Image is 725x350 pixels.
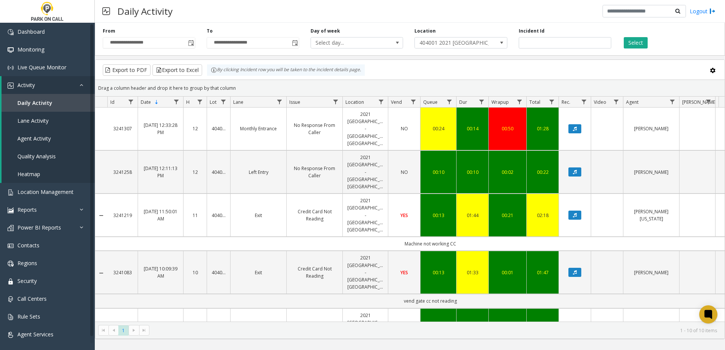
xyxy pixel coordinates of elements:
[400,212,408,219] span: YES
[112,212,133,219] a: 3241219
[291,122,338,136] a: No Response From Caller
[2,94,95,112] a: Daily Activity
[17,99,52,106] span: Daily Activity
[195,97,205,107] a: H Filter Menu
[112,269,133,276] a: 3241083
[235,125,282,132] a: Monthly Entrance
[143,165,179,179] a: [DATE] 12:11:13 PM
[17,206,37,213] span: Reports
[425,169,452,176] a: 00:10
[401,169,408,175] span: NO
[218,97,229,107] a: Lot Filter Menu
[8,207,14,213] img: 'icon'
[154,327,717,334] kendo-pager-info: 1 - 10 of 10 items
[414,28,436,34] label: Location
[291,165,338,179] a: No Response From Caller
[425,269,452,276] a: 00:13
[579,97,589,107] a: Rec. Filter Menu
[233,99,243,105] span: Lane
[118,325,129,336] span: Page 1
[95,212,107,219] a: Collapse Details
[103,28,115,34] label: From
[212,125,226,132] a: 404001
[235,169,282,176] a: Left Entry
[493,212,522,219] div: 00:21
[188,169,202,176] a: 12
[624,37,648,48] button: Select
[103,64,151,76] button: Export to PDF
[461,125,484,132] div: 00:14
[425,125,452,132] a: 00:24
[154,99,160,105] span: Sortable
[8,261,14,267] img: 'icon'
[188,125,202,132] a: 12
[290,37,299,48] span: Toggle popup
[347,111,383,147] a: 2021 [GEOGRAPHIC_DATA] - [GEOGRAPHIC_DATA] [GEOGRAPHIC_DATA]
[311,28,340,34] label: Day of week
[17,242,39,249] span: Contacts
[207,28,213,34] label: To
[141,99,151,105] span: Date
[415,37,488,48] span: 404001 2021 [GEOGRAPHIC_DATA] - [GEOGRAPHIC_DATA] [GEOGRAPHIC_DATA]
[425,212,452,219] div: 00:13
[531,269,554,276] a: 01:47
[519,28,545,34] label: Incident Id
[493,169,522,176] div: 00:02
[8,65,14,71] img: 'icon'
[709,7,716,15] img: logout
[531,169,554,176] a: 00:22
[17,153,56,160] span: Quality Analysis
[8,83,14,89] img: 'icon'
[235,269,282,276] a: Exit
[347,254,383,291] a: 2021 [GEOGRAPHIC_DATA] - [GEOGRAPHIC_DATA] [GEOGRAPHIC_DATA]
[461,269,484,276] a: 01:33
[2,76,95,94] a: Activity
[461,169,484,176] a: 00:10
[562,99,570,105] span: Rec.
[347,312,383,348] a: 2021 [GEOGRAPHIC_DATA] - [GEOGRAPHIC_DATA] [GEOGRAPHIC_DATA]
[311,37,384,48] span: Select day...
[17,188,74,195] span: Location Management
[17,313,40,320] span: Rule Sets
[400,269,408,276] span: YES
[347,197,383,233] a: 2021 [GEOGRAPHIC_DATA] - [GEOGRAPHIC_DATA] [GEOGRAPHIC_DATA]
[95,81,725,95] div: Drag a column header and drop it here to group by that column
[171,97,182,107] a: Date Filter Menu
[2,147,95,165] a: Quality Analysis
[17,46,44,53] span: Monitoring
[17,259,37,267] span: Regions
[17,277,37,284] span: Security
[626,99,639,105] span: Agent
[628,125,675,132] a: [PERSON_NAME]
[17,170,40,178] span: Heatmap
[114,2,176,20] h3: Daily Activity
[126,97,136,107] a: Id Filter Menu
[690,7,716,15] a: Logout
[628,169,675,176] a: [PERSON_NAME]
[628,208,675,222] a: [PERSON_NAME][US_STATE]
[547,97,557,107] a: Total Filter Menu
[8,29,14,35] img: 'icon'
[393,269,416,276] a: YES
[477,97,487,107] a: Dur Filter Menu
[393,169,416,176] a: NO
[186,99,190,105] span: H
[531,125,554,132] a: 01:28
[212,212,226,219] a: 404001
[2,112,95,130] a: Lane Activity
[8,332,14,338] img: 'icon'
[17,117,49,124] span: Lane Activity
[408,97,419,107] a: Vend Filter Menu
[331,97,341,107] a: Issue Filter Menu
[8,314,14,320] img: 'icon'
[611,97,621,107] a: Video Filter Menu
[461,212,484,219] a: 01:44
[291,208,338,222] a: Credit Card Not Reading
[594,99,606,105] span: Video
[143,208,179,222] a: [DATE] 11:50:01 AM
